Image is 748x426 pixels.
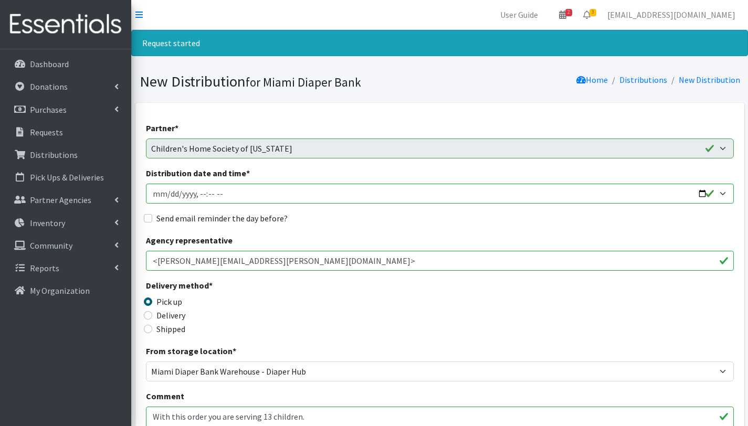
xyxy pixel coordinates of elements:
[30,218,65,228] p: Inventory
[4,99,127,120] a: Purchases
[30,59,69,69] p: Dashboard
[146,390,184,402] label: Comment
[146,167,250,179] label: Distribution date and time
[4,258,127,279] a: Reports
[30,172,104,183] p: Pick Ups & Deliveries
[246,74,361,90] small: for Miami Diaper Bank
[4,7,127,42] img: HumanEssentials
[4,280,127,301] a: My Organization
[4,167,127,188] a: Pick Ups & Deliveries
[156,323,185,335] label: Shipped
[4,122,127,143] a: Requests
[575,4,599,25] a: 3
[131,30,748,56] div: Request started
[156,295,182,308] label: Pick up
[140,72,436,91] h1: New Distribution
[576,74,608,85] a: Home
[209,280,213,291] abbr: required
[4,144,127,165] a: Distributions
[146,279,293,295] legend: Delivery method
[156,309,185,322] label: Delivery
[30,263,59,273] p: Reports
[246,168,250,178] abbr: required
[565,9,572,16] span: 2
[30,127,63,137] p: Requests
[589,9,596,16] span: 3
[4,189,127,210] a: Partner Agencies
[4,76,127,97] a: Donations
[156,212,288,225] label: Send email reminder the day before?
[175,123,178,133] abbr: required
[4,212,127,233] a: Inventory
[146,234,233,247] label: Agency representative
[30,150,78,160] p: Distributions
[30,285,90,296] p: My Organization
[146,122,178,134] label: Partner
[619,74,667,85] a: Distributions
[30,195,91,205] p: Partner Agencies
[4,54,127,74] a: Dashboard
[30,81,68,92] p: Donations
[551,4,575,25] a: 2
[492,4,546,25] a: User Guide
[30,104,67,115] p: Purchases
[146,345,236,357] label: From storage location
[233,346,236,356] abbr: required
[30,240,72,251] p: Community
[4,235,127,256] a: Community
[599,4,744,25] a: [EMAIL_ADDRESS][DOMAIN_NAME]
[679,74,740,85] a: New Distribution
